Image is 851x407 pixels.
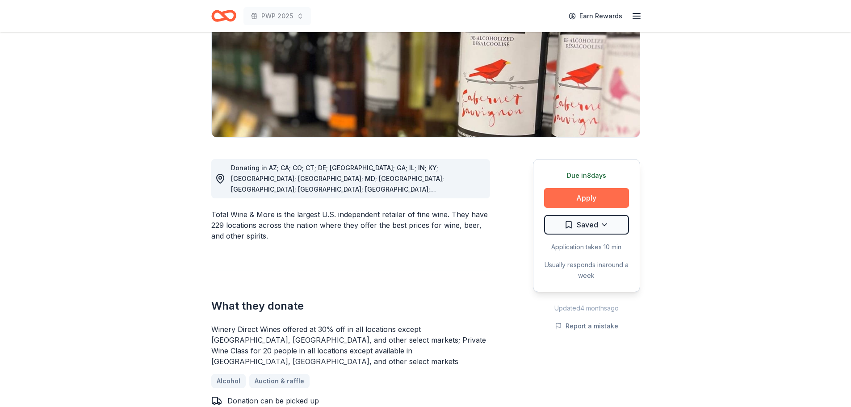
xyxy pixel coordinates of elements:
span: Saved [577,219,598,231]
button: PWP 2025 [243,7,311,25]
div: Winery Direct Wines offered at 30% off in all locations except [GEOGRAPHIC_DATA], [GEOGRAPHIC_DAT... [211,324,490,367]
div: Usually responds in around a week [544,260,629,281]
a: Alcohol [211,374,246,388]
div: Total Wine & More is the largest U.S. independent retailer of fine wine. They have 229 locations ... [211,209,490,241]
button: Saved [544,215,629,235]
a: Auction & raffle [249,374,310,388]
div: Due in 8 days [544,170,629,181]
a: Home [211,5,236,26]
span: PWP 2025 [261,11,293,21]
h2: What they donate [211,299,490,313]
div: Updated 4 months ago [533,303,640,314]
button: Report a mistake [555,321,618,331]
a: Earn Rewards [563,8,628,24]
button: Apply [544,188,629,208]
div: Donation can be picked up [227,395,319,406]
span: Donating in AZ; CA; CO; CT; DE; [GEOGRAPHIC_DATA]; GA; IL; IN; KY; [GEOGRAPHIC_DATA]; [GEOGRAPHIC... [231,164,444,225]
div: Application takes 10 min [544,242,629,252]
